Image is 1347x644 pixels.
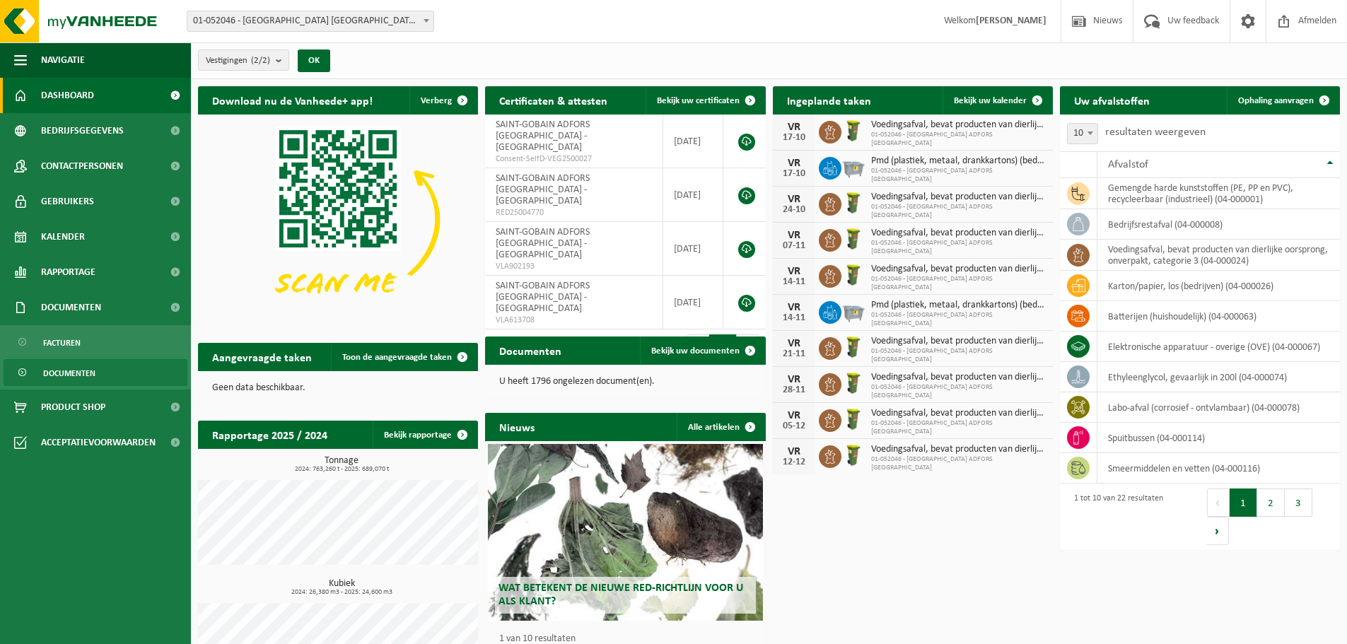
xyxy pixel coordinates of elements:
[496,227,590,260] span: SAINT-GOBAIN ADFORS [GEOGRAPHIC_DATA] - [GEOGRAPHIC_DATA]
[1285,488,1312,517] button: 3
[1230,488,1257,517] button: 1
[488,444,762,621] a: Wat betekent de nieuwe RED-richtlijn voor u als klant?
[342,353,452,362] span: Toon de aangevraagde taken
[871,336,1046,347] span: Voedingsafval, bevat producten van dierlijke oorsprong, onverpakt, categorie 3
[4,329,187,356] a: Facturen
[841,263,865,287] img: WB-0060-HPE-GN-50
[871,239,1046,256] span: 01-052046 - [GEOGRAPHIC_DATA] ADFORS [GEOGRAPHIC_DATA]
[41,148,123,184] span: Contactpersonen
[651,346,740,356] span: Bekijk uw documenten
[780,421,808,431] div: 05-12
[485,413,549,440] h2: Nieuws
[496,207,651,218] span: RED25004770
[871,311,1046,328] span: 01-052046 - [GEOGRAPHIC_DATA] ADFORS [GEOGRAPHIC_DATA]
[1067,487,1163,546] div: 1 tot 10 van 22 resultaten
[331,343,477,371] a: Toon de aangevraagde taken
[841,155,865,179] img: WB-2500-GAL-GY-01
[496,173,590,206] span: SAINT-GOBAIN ADFORS [GEOGRAPHIC_DATA] - [GEOGRAPHIC_DATA]
[251,56,270,65] count: (2/2)
[496,261,651,272] span: VLA902193
[1068,124,1097,144] span: 10
[496,315,651,326] span: VLA613708
[871,275,1046,292] span: 01-052046 - [GEOGRAPHIC_DATA] ADFORS [GEOGRAPHIC_DATA]
[198,115,478,324] img: Download de VHEPlus App
[1097,271,1340,301] td: karton/papier, los (bedrijven) (04-000026)
[780,158,808,169] div: VR
[871,192,1046,203] span: Voedingsafval, bevat producten van dierlijke oorsprong, onverpakt, categorie 3
[1067,123,1098,144] span: 10
[1097,423,1340,453] td: spuitbussen (04-000114)
[206,50,270,71] span: Vestigingen
[212,383,464,393] p: Geen data beschikbaar.
[663,115,724,168] td: [DATE]
[780,277,808,287] div: 14-11
[663,276,724,329] td: [DATE]
[41,425,156,460] span: Acceptatievoorwaarden
[187,11,434,32] span: 01-052046 - SAINT-GOBAIN ADFORS BELGIUM - BUGGENHOUT
[780,133,808,143] div: 17-10
[485,86,622,114] h2: Certificaten & attesten
[41,219,85,254] span: Kalender
[871,419,1046,436] span: 01-052046 - [GEOGRAPHIC_DATA] ADFORS [GEOGRAPHIC_DATA]
[1108,159,1148,170] span: Afvalstof
[1097,362,1340,392] td: ethyleenglycol, gevaarlijk in 200l (04-000074)
[205,456,478,473] h3: Tonnage
[41,42,85,78] span: Navigatie
[4,359,187,386] a: Documenten
[1207,488,1230,517] button: Previous
[780,385,808,395] div: 28-11
[871,167,1046,184] span: 01-052046 - [GEOGRAPHIC_DATA] ADFORS [GEOGRAPHIC_DATA]
[41,390,105,425] span: Product Shop
[871,347,1046,364] span: 01-052046 - [GEOGRAPHIC_DATA] ADFORS [GEOGRAPHIC_DATA]
[871,383,1046,400] span: 01-052046 - [GEOGRAPHIC_DATA] ADFORS [GEOGRAPHIC_DATA]
[871,300,1046,311] span: Pmd (plastiek, metaal, drankkartons) (bedrijven)
[677,413,764,441] a: Alle artikelen
[43,329,81,356] span: Facturen
[1097,392,1340,423] td: labo-afval (corrosief - ontvlambaar) (04-000078)
[954,96,1027,105] span: Bekijk uw kalender
[780,338,808,349] div: VR
[499,634,758,644] p: 1 van 10 resultaten
[976,16,1046,26] strong: [PERSON_NAME]
[41,290,101,325] span: Documenten
[871,455,1046,472] span: 01-052046 - [GEOGRAPHIC_DATA] ADFORS [GEOGRAPHIC_DATA]
[871,119,1046,131] span: Voedingsafval, bevat producten van dierlijke oorsprong, onverpakt, categorie 3
[1097,332,1340,362] td: elektronische apparatuur - overige (OVE) (04-000067)
[1097,240,1340,271] td: voedingsafval, bevat producten van dierlijke oorsprong, onverpakt, categorie 3 (04-000024)
[1227,86,1339,115] a: Ophaling aanvragen
[1257,488,1285,517] button: 2
[298,49,330,72] button: OK
[41,254,95,290] span: Rapportage
[1097,453,1340,484] td: smeermiddelen en vetten (04-000116)
[41,78,94,113] span: Dashboard
[421,96,452,105] span: Verberg
[198,421,342,448] h2: Rapportage 2025 / 2024
[780,446,808,457] div: VR
[205,466,478,473] span: 2024: 763,260 t - 2025: 689,070 t
[841,335,865,359] img: WB-0060-HPE-GN-50
[1207,517,1229,545] button: Next
[498,582,743,607] span: Wat betekent de nieuwe RED-richtlijn voor u als klant?
[871,156,1046,167] span: Pmd (plastiek, metaal, drankkartons) (bedrijven)
[943,86,1051,115] a: Bekijk uw kalender
[871,203,1046,220] span: 01-052046 - [GEOGRAPHIC_DATA] ADFORS [GEOGRAPHIC_DATA]
[1060,86,1164,114] h2: Uw afvalstoffen
[663,222,724,276] td: [DATE]
[841,299,865,323] img: WB-2500-GAL-GY-01
[841,371,865,395] img: WB-0060-HPE-GN-50
[841,119,865,143] img: WB-0060-HPE-GN-50
[485,336,576,364] h2: Documenten
[780,266,808,277] div: VR
[773,86,885,114] h2: Ingeplande taken
[841,443,865,467] img: WB-0060-HPE-GN-50
[663,168,724,222] td: [DATE]
[205,589,478,596] span: 2024: 26,380 m3 - 2025: 24,600 m3
[496,119,590,153] span: SAINT-GOBAIN ADFORS [GEOGRAPHIC_DATA] - [GEOGRAPHIC_DATA]
[41,184,94,219] span: Gebruikers
[780,169,808,179] div: 17-10
[1097,209,1340,240] td: bedrijfsrestafval (04-000008)
[496,281,590,314] span: SAINT-GOBAIN ADFORS [GEOGRAPHIC_DATA] - [GEOGRAPHIC_DATA]
[657,96,740,105] span: Bekijk uw certificaten
[780,205,808,215] div: 24-10
[780,241,808,251] div: 07-11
